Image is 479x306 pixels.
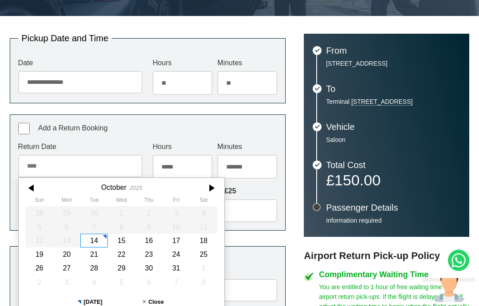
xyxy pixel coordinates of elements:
label: Minutes [217,59,277,67]
iframe: chat widget [419,278,475,302]
strong: + £25 [218,187,236,195]
h3: Passenger Details [326,203,460,212]
h3: Vehicle [326,122,460,131]
h3: From [326,46,460,55]
label: Date [18,59,142,67]
p: £ [326,174,460,186]
label: Hours [153,143,212,150]
h3: To [326,84,460,93]
p: Saloon [326,136,460,144]
legend: Pickup Date and Time [18,34,112,43]
p: Terminal [326,98,460,106]
label: Minutes [217,143,277,150]
span: 150.00 [334,172,381,188]
input: Add a Return Booking [18,123,30,134]
h4: Complimentary Waiting Time [319,271,469,279]
p: [STREET_ADDRESS] [326,59,460,67]
span: Add a Return Booking [38,124,108,132]
label: Return Date [18,143,142,150]
label: Hours [153,59,212,67]
p: Information required [326,216,460,224]
h3: Total Cost [326,161,460,169]
h3: Airport Return Pick-up Policy [304,250,469,262]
